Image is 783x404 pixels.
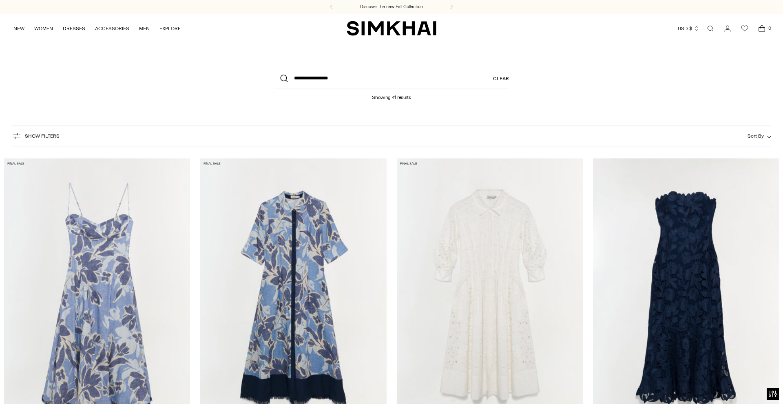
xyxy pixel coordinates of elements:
a: WOMEN [34,20,53,37]
a: ACCESSORIES [95,20,129,37]
a: NEW [13,20,24,37]
span: Show Filters [25,133,60,139]
span: Sort By [748,133,764,139]
a: DRESSES [63,20,85,37]
a: Go to the account page [719,20,736,37]
a: Discover the new Fall Collection [360,4,423,10]
a: Open search modal [702,20,719,37]
a: EXPLORE [159,20,181,37]
a: Clear [493,69,509,88]
button: Show Filters [12,130,60,143]
button: Search [274,69,294,88]
a: MEN [139,20,150,37]
button: Sort By [748,132,771,141]
a: SIMKHAI [347,20,436,36]
span: 0 [766,24,773,32]
a: Open cart modal [754,20,770,37]
button: USD $ [678,20,699,37]
a: Wishlist [737,20,753,37]
h1: Showing 41 results [372,88,411,100]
